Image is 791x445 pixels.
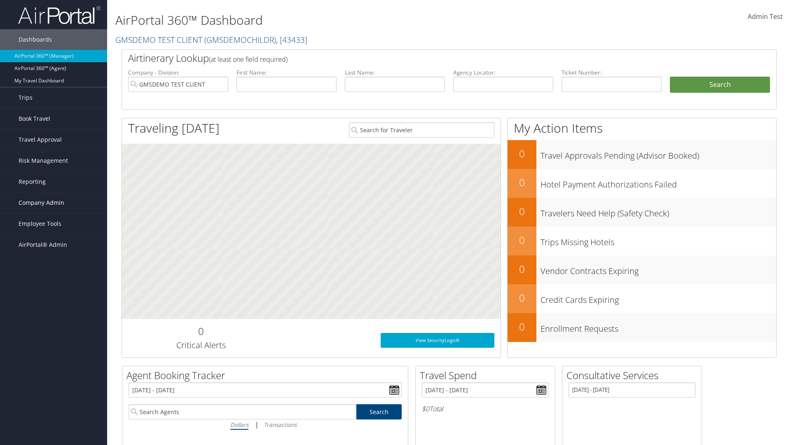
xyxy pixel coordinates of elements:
[19,213,61,234] span: Employee Tools
[19,171,46,192] span: Reporting
[508,119,776,137] h1: My Action Items
[508,284,776,313] a: 0Credit Cards Expiring
[19,108,50,129] span: Book Travel
[508,204,536,218] h2: 0
[508,176,536,190] h2: 0
[508,198,776,227] a: 0Travelers Need Help (Safety Check)
[128,119,220,137] h1: Traveling [DATE]
[264,421,297,429] i: Transactions
[748,12,783,21] span: Admin Test
[381,333,494,348] a: View SecurityLogic®
[128,340,274,351] h3: Critical Alerts
[356,404,402,419] a: Search
[541,319,776,335] h3: Enrollment Requests
[541,261,776,277] h3: Vendor Contracts Expiring
[422,404,549,413] h6: Total
[508,320,536,334] h2: 0
[18,5,101,25] img: airportal-logo.png
[345,68,445,77] label: Last Name:
[670,77,770,93] button: Search
[19,234,67,255] span: AirPortal® Admin
[236,68,337,77] label: First Name:
[508,313,776,342] a: 0Enrollment Requests
[508,169,776,198] a: 0Hotel Payment Authorizations Failed
[566,368,702,382] h2: Consultative Services
[129,419,402,430] div: |
[422,404,429,413] span: $0
[19,150,68,171] span: Risk Management
[420,368,555,382] h2: Travel Spend
[230,421,248,429] i: Dollars
[204,34,276,45] span: ( GMSDEMOCHILDR )
[115,34,307,45] a: GMSDEMO TEST CLIENT
[508,291,536,305] h2: 0
[541,175,776,190] h3: Hotel Payment Authorizations Failed
[748,4,783,30] a: Admin Test
[453,68,553,77] label: Agency Locator:
[349,122,494,138] input: Search for Traveler
[128,51,716,65] h2: Airtinerary Lookup
[508,262,536,276] h2: 0
[508,147,536,161] h2: 0
[115,12,560,29] h1: AirPortal 360™ Dashboard
[19,29,52,50] span: Dashboards
[562,68,662,77] label: Ticket Number:
[209,55,288,64] span: (at least one field required)
[508,255,776,284] a: 0Vendor Contracts Expiring
[508,227,776,255] a: 0Trips Missing Hotels
[541,232,776,248] h3: Trips Missing Hotels
[508,140,776,169] a: 0Travel Approvals Pending (Advisor Booked)
[129,404,356,419] input: Search Agents
[541,146,776,162] h3: Travel Approvals Pending (Advisor Booked)
[128,68,228,77] label: Company - Division:
[541,204,776,219] h3: Travelers Need Help (Safety Check)
[19,129,62,150] span: Travel Approval
[276,34,307,45] span: , [ 43433 ]
[126,368,408,382] h2: Agent Booking Tracker
[19,87,33,108] span: Trips
[128,324,274,338] h2: 0
[541,290,776,306] h3: Credit Cards Expiring
[508,233,536,247] h2: 0
[19,192,64,213] span: Company Admin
